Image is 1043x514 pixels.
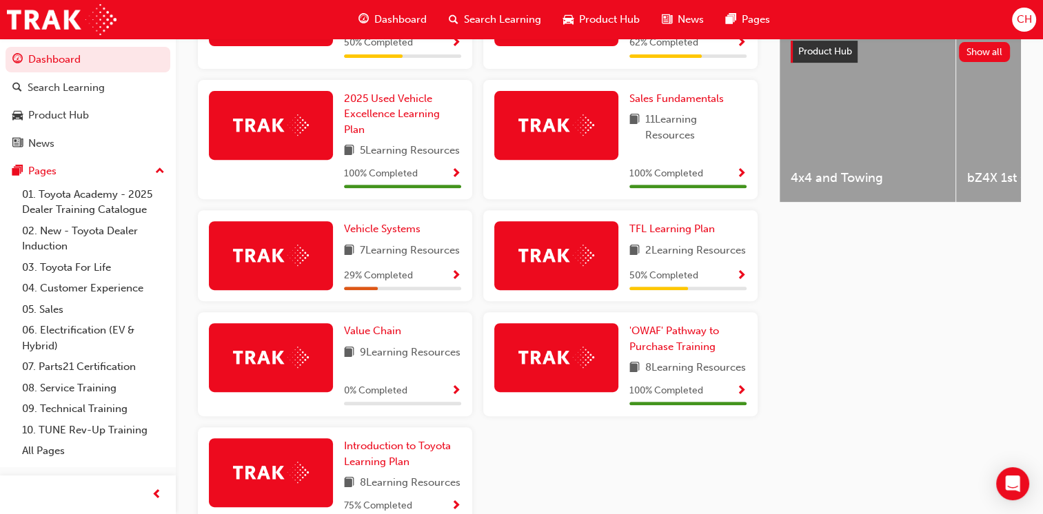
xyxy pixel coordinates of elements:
div: Search Learning [28,80,105,96]
a: 03. Toyota For Life [17,257,170,278]
span: 50 % Completed [629,268,698,284]
a: TFL Learning Plan [629,221,720,237]
span: Show Progress [451,168,461,181]
img: Trak [233,347,309,368]
div: Pages [28,163,57,179]
span: 9 Learning Resources [360,345,460,362]
img: Trak [233,245,309,266]
span: guage-icon [12,54,23,66]
span: book-icon [344,243,354,260]
button: Show Progress [451,267,461,285]
a: 2025 Used Vehicle Excellence Learning Plan [344,91,461,138]
span: book-icon [344,143,354,160]
span: 2 Learning Resources [645,243,746,260]
button: Show Progress [451,165,461,183]
span: Show Progress [736,168,747,181]
span: Sales Fundamentals [629,92,724,105]
span: 100 % Completed [629,166,703,182]
button: Pages [6,158,170,184]
a: All Pages [17,440,170,462]
button: CH [1012,8,1036,32]
a: search-iconSearch Learning [438,6,552,34]
a: 'OWAF' Pathway to Purchase Training [629,323,747,354]
span: 'OWAF' Pathway to Purchase Training [629,325,719,353]
span: 5 Learning Resources [360,143,460,160]
span: search-icon [449,11,458,28]
span: pages-icon [726,11,736,28]
span: Show Progress [451,37,461,50]
img: Trak [233,114,309,136]
span: 29 % Completed [344,268,413,284]
span: Pages [742,12,770,28]
span: Introduction to Toyota Learning Plan [344,440,451,468]
span: pages-icon [12,165,23,178]
span: 7 Learning Resources [360,243,460,260]
span: TFL Learning Plan [629,223,715,235]
a: pages-iconPages [715,6,781,34]
a: 09. Technical Training [17,398,170,420]
a: 08. Service Training [17,378,170,399]
button: Show all [959,42,1011,62]
button: Show Progress [736,165,747,183]
span: 8 Learning Resources [645,360,746,377]
button: Show Progress [451,34,461,52]
a: 01. Toyota Academy - 2025 Dealer Training Catalogue [17,184,170,220]
a: 07. Parts21 Certification [17,356,170,378]
a: Sales Fundamentals [629,91,729,107]
span: book-icon [344,345,354,362]
span: Search Learning [464,12,541,28]
a: 05. Sales [17,299,170,320]
a: Value Chain [344,323,407,339]
span: Show Progress [736,385,747,398]
img: Trak [518,114,594,136]
a: Dashboard [6,47,170,72]
span: Product Hub [579,12,640,28]
span: Show Progress [451,270,461,282]
button: DashboardSearch LearningProduct HubNews [6,44,170,158]
img: Trak [7,4,117,35]
span: guage-icon [358,11,369,28]
div: News [28,136,54,152]
span: 2025 Used Vehicle Excellence Learning Plan [344,92,440,136]
span: Show Progress [736,37,747,50]
a: Vehicle Systems [344,221,426,237]
span: car-icon [12,110,23,122]
span: book-icon [629,243,640,260]
a: Product HubShow all [791,41,1010,63]
a: Search Learning [6,75,170,101]
a: car-iconProduct Hub [552,6,651,34]
a: 02. New - Toyota Dealer Induction [17,220,170,257]
span: News [678,12,704,28]
span: Show Progress [451,500,461,513]
span: 62 % Completed [629,35,698,51]
a: Product Hub [6,103,170,128]
span: CH [1016,12,1031,28]
span: Value Chain [344,325,401,337]
a: guage-iconDashboard [347,6,438,34]
a: news-iconNews [651,6,715,34]
span: news-icon [662,11,672,28]
span: 0 % Completed [344,383,407,399]
span: 4x4 and Towing [791,170,944,186]
button: Show Progress [736,267,747,285]
span: car-icon [563,11,574,28]
span: 100 % Completed [344,166,418,182]
span: 75 % Completed [344,498,412,514]
a: News [6,131,170,156]
span: book-icon [629,112,640,143]
button: Show Progress [451,382,461,400]
span: Show Progress [451,385,461,398]
button: Show Progress [736,382,747,400]
span: Dashboard [374,12,427,28]
a: 06. Electrification (EV & Hybrid) [17,320,170,356]
span: up-icon [155,163,165,181]
a: Introduction to Toyota Learning Plan [344,438,461,469]
button: Show Progress [736,34,747,52]
span: book-icon [629,360,640,377]
span: 11 Learning Resources [645,112,747,143]
span: 100 % Completed [629,383,703,399]
div: Product Hub [28,107,89,123]
a: 04. Customer Experience [17,278,170,299]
